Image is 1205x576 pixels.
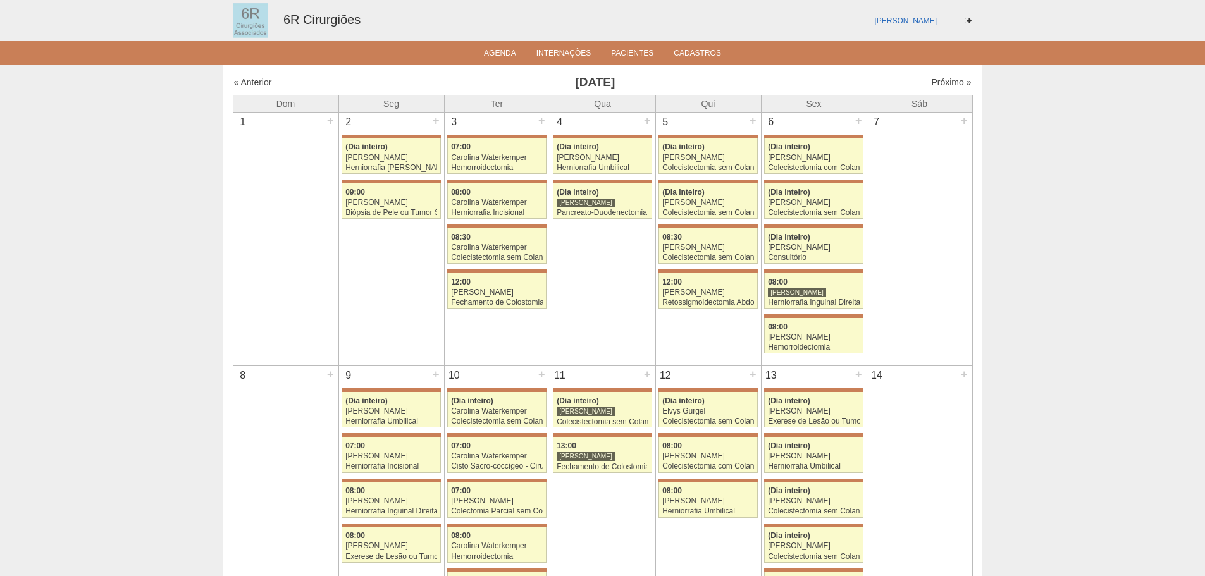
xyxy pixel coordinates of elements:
[611,49,653,61] a: Pacientes
[768,188,810,197] span: (Dia inteiro)
[451,298,543,307] div: Fechamento de Colostomia ou Enterostomia
[325,366,336,383] div: +
[345,188,365,197] span: 09:00
[662,278,682,286] span: 12:00
[451,154,543,162] div: Carolina Waterkemper
[345,507,437,515] div: Herniorrafia Inguinal Direita
[662,154,754,162] div: [PERSON_NAME]
[338,95,444,112] th: Seg
[411,73,779,92] h3: [DATE]
[557,451,615,461] div: [PERSON_NAME]
[748,366,758,383] div: +
[447,228,546,264] a: 08:30 Carolina Waterkemper Colecistectomia sem Colangiografia VL
[662,254,754,262] div: Colecistectomia sem Colangiografia VL
[339,113,359,132] div: 2
[553,138,652,174] a: (Dia inteiro) [PERSON_NAME] Herniorrafia Umbilical
[345,441,365,450] span: 07:00
[768,209,860,217] div: Colecistectomia sem Colangiografia VL
[662,407,754,415] div: Elvys Gurgel
[768,497,860,505] div: [PERSON_NAME]
[768,486,810,495] span: (Dia inteiro)
[764,228,863,264] a: (Dia inteiro) [PERSON_NAME] Consultório
[447,433,546,437] div: Key: Maria Braido
[553,433,652,437] div: Key: Maria Braido
[345,462,437,470] div: Herniorrafia Incisional
[557,418,648,426] div: Colecistectomia sem Colangiografia
[768,298,860,307] div: Herniorrafia Inguinal Direita
[451,278,471,286] span: 12:00
[931,77,971,87] a: Próximo »
[658,269,757,273] div: Key: Maria Braido
[658,388,757,392] div: Key: Maria Braido
[447,524,546,527] div: Key: Maria Braido
[662,497,754,505] div: [PERSON_NAME]
[768,142,810,151] span: (Dia inteiro)
[658,228,757,264] a: 08:30 [PERSON_NAME] Colecistectomia sem Colangiografia VL
[447,437,546,472] a: 07:00 Carolina Waterkemper Cisto Sacro-coccígeo - Cirurgia
[764,437,863,472] a: (Dia inteiro) [PERSON_NAME] Herniorrafia Umbilical
[764,273,863,309] a: 08:00 [PERSON_NAME] Herniorrafia Inguinal Direita
[339,366,359,385] div: 9
[674,49,721,61] a: Cadastros
[662,209,754,217] div: Colecistectomia sem Colangiografia
[662,396,705,405] span: (Dia inteiro)
[233,95,338,112] th: Dom
[345,531,365,540] span: 08:00
[342,437,440,472] a: 07:00 [PERSON_NAME] Herniorrafia Incisional
[662,188,705,197] span: (Dia inteiro)
[447,273,546,309] a: 12:00 [PERSON_NAME] Fechamento de Colostomia ou Enterostomia
[662,233,682,242] span: 08:30
[345,407,437,415] div: [PERSON_NAME]
[451,209,543,217] div: Herniorrafia Incisional
[557,142,599,151] span: (Dia inteiro)
[451,531,471,540] span: 08:00
[233,113,253,132] div: 1
[655,95,761,112] th: Qui
[345,199,437,207] div: [PERSON_NAME]
[764,183,863,219] a: (Dia inteiro) [PERSON_NAME] Colecistectomia sem Colangiografia VL
[447,527,546,563] a: 08:00 Carolina Waterkemper Hemorroidectomia
[445,113,464,132] div: 3
[447,135,546,138] div: Key: Maria Braido
[867,95,972,112] th: Sáb
[658,433,757,437] div: Key: Maria Braido
[345,553,437,561] div: Exerese de Lesão ou Tumor de Pele
[662,486,682,495] span: 08:00
[761,95,867,112] th: Sex
[451,462,543,470] div: Cisto Sacro-coccígeo - Cirurgia
[764,138,863,174] a: (Dia inteiro) [PERSON_NAME] Colecistectomia com Colangiografia VL
[234,77,272,87] a: « Anterior
[342,183,440,219] a: 09:00 [PERSON_NAME] Biópsia de Pele ou Tumor Superficial
[345,164,437,172] div: Herniorrafia [PERSON_NAME]
[345,486,365,495] span: 08:00
[550,113,570,132] div: 4
[557,188,599,197] span: (Dia inteiro)
[451,407,543,415] div: Carolina Waterkemper
[342,392,440,427] a: (Dia inteiro) [PERSON_NAME] Herniorrafia Umbilical
[658,183,757,219] a: (Dia inteiro) [PERSON_NAME] Colecistectomia sem Colangiografia
[447,180,546,183] div: Key: Maria Braido
[768,542,860,550] div: [PERSON_NAME]
[764,479,863,482] div: Key: Maria Braido
[764,392,863,427] a: (Dia inteiro) [PERSON_NAME] Exerese de Lesão ou Tumor de Pele
[748,113,758,129] div: +
[658,479,757,482] div: Key: Maria Braido
[447,224,546,228] div: Key: Maria Braido
[447,183,546,219] a: 08:00 Carolina Waterkemper Herniorrafia Incisional
[764,388,863,392] div: Key: Maria Braido
[553,388,652,392] div: Key: Maria Braido
[768,322,788,331] span: 08:00
[768,452,860,460] div: [PERSON_NAME]
[431,366,442,383] div: +
[658,138,757,174] a: (Dia inteiro) [PERSON_NAME] Colecistectomia sem Colangiografia VL
[658,482,757,518] a: 08:00 [PERSON_NAME] Herniorrafia Umbilical
[345,452,437,460] div: [PERSON_NAME]
[557,463,648,471] div: Fechamento de Colostomia ou Enterostomia
[451,199,543,207] div: Carolina Waterkemper
[283,13,361,27] a: 6R Cirurgiões
[447,568,546,572] div: Key: Maria Braido
[233,366,253,385] div: 8
[768,233,810,242] span: (Dia inteiro)
[658,135,757,138] div: Key: Maria Braido
[768,396,810,405] span: (Dia inteiro)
